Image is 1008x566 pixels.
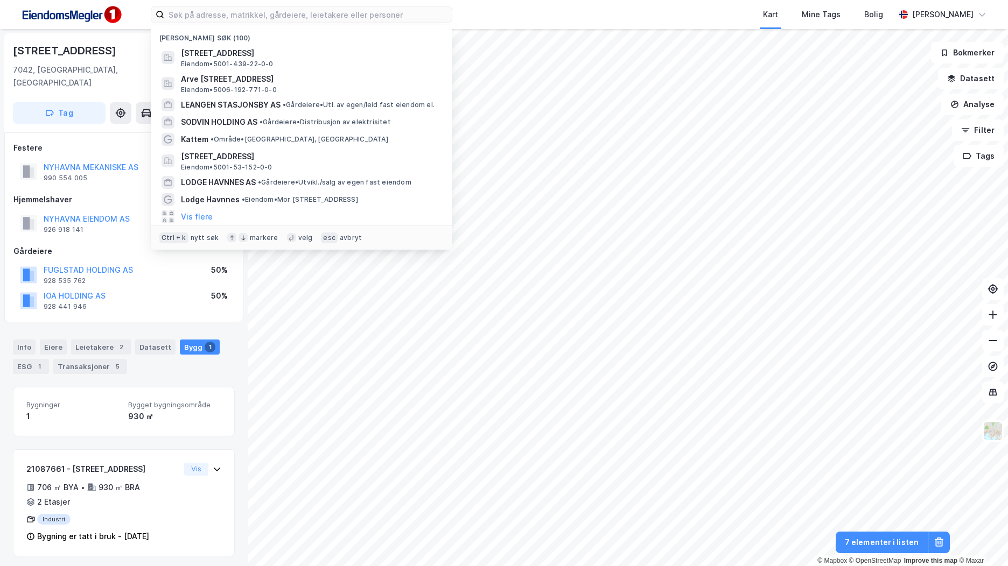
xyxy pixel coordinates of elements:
button: Analyse [941,94,1004,115]
div: 50% [211,264,228,277]
div: nytt søk [191,234,219,242]
div: [PERSON_NAME] [912,8,974,21]
div: 2 Etasjer [37,496,70,508]
div: 928 441 946 [44,302,87,311]
span: Gårdeiere • Distribusjon av elektrisitet [260,118,391,126]
span: Område • [GEOGRAPHIC_DATA], [GEOGRAPHIC_DATA] [211,135,388,144]
span: Kattem [181,133,208,146]
span: [STREET_ADDRESS] [181,150,439,163]
div: Festere [13,141,234,154]
div: 50% [211,289,228,302]
div: velg [298,234,313,242]
div: Transaksjoner [53,359,127,374]
div: 21087661 - [STREET_ADDRESS] [26,463,180,476]
button: Datasett [938,68,1004,89]
span: Bygninger [26,400,120,409]
div: [STREET_ADDRESS] [13,42,118,59]
div: Leietakere [71,339,131,355]
span: SODVIN HOLDING AS [181,116,257,129]
div: 926 918 141 [44,225,83,234]
div: • [81,483,85,492]
span: • [211,135,214,143]
div: esc [321,232,338,243]
span: Bygget bygningsområde [128,400,221,409]
button: Tags [954,145,1004,167]
div: 1 [205,342,215,352]
a: Improve this map [904,557,957,564]
button: Vis [184,463,208,476]
div: Eiere [40,339,67,355]
span: [STREET_ADDRESS] [181,47,439,60]
span: Lodge Havnnes [181,193,240,206]
button: Vis flere [181,210,213,223]
div: Gårdeiere [13,245,234,258]
span: Gårdeiere • Utl. av egen/leid fast eiendom el. [283,101,435,109]
span: Arve [STREET_ADDRESS] [181,73,439,86]
div: Bolig [864,8,883,21]
div: markere [250,234,278,242]
a: OpenStreetMap [849,557,901,564]
span: Eiendom • 5006-192-771-0-0 [181,86,277,94]
div: 7042, [GEOGRAPHIC_DATA], [GEOGRAPHIC_DATA] [13,63,151,89]
span: LODGE HAVNNES AS [181,176,256,189]
img: F4PB6Px+NJ5v8B7XTbfpPpyloAAAAASUVORK5CYII= [17,3,125,27]
div: 5 [112,361,123,372]
div: Info [13,339,36,355]
div: Bygg [180,339,220,355]
span: • [283,101,286,109]
div: 930 ㎡ BRA [99,481,140,494]
div: Hjemmelshaver [13,193,234,206]
div: avbryt [340,234,362,242]
button: Filter [952,119,1004,141]
button: Bokmerker [931,42,1004,63]
div: 930 ㎡ [128,410,221,423]
input: Søk på adresse, matrikkel, gårdeiere, leietakere eller personer [164,6,452,23]
div: 990 554 005 [44,174,87,182]
span: Eiendom • Mor [STREET_ADDRESS] [242,195,358,204]
div: [PERSON_NAME] søk (100) [151,25,452,45]
span: Gårdeiere • Utvikl./salg av egen fast eiendom [258,178,411,187]
span: Eiendom • 5001-53-152-0-0 [181,163,272,172]
span: Eiendom • 5001-439-22-0-0 [181,60,274,68]
span: • [260,118,263,126]
button: 7 elementer i listen [836,532,928,553]
span: LEANGEN STASJONSBY AS [181,98,281,111]
img: Z [983,421,1003,441]
div: ESG [13,359,49,374]
div: Mine Tags [802,8,841,21]
iframe: Chat Widget [954,514,1008,566]
div: Kart [763,8,778,21]
div: Datasett [135,339,176,355]
div: 2 [116,342,127,352]
span: • [242,195,245,203]
div: 1 [34,361,45,372]
div: Kontrollprogram for chat [954,514,1008,566]
div: Bygning er tatt i bruk - [DATE] [37,530,149,543]
div: 1 [26,410,120,423]
div: Ctrl + k [159,232,188,243]
span: • [258,178,261,186]
div: 928 535 762 [44,277,86,285]
div: 706 ㎡ BYA [37,481,79,494]
a: Mapbox [817,557,847,564]
button: Tag [13,102,106,124]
